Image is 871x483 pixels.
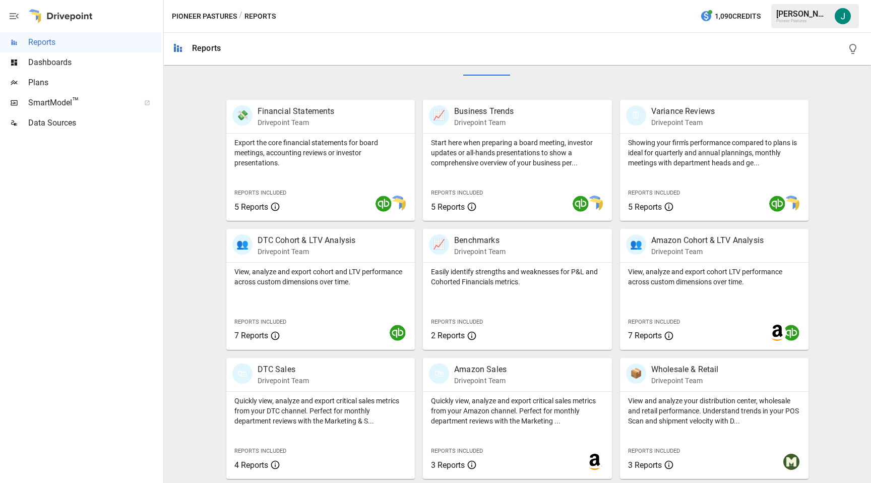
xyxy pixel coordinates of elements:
[431,319,483,325] span: Reports Included
[835,8,851,24] img: Jacob Brighton
[651,105,715,117] p: Variance Reviews
[573,196,589,212] img: quickbooks
[232,234,253,255] div: 👥
[72,95,79,108] span: ™
[628,396,801,426] p: View and analyze your distribution center, wholesale and retail performance. Understand trends in...
[769,196,785,212] img: quickbooks
[376,196,392,212] img: quickbooks
[172,10,237,23] button: Pioneer Pastures
[28,36,161,48] span: Reports
[28,56,161,69] span: Dashboards
[234,202,268,212] span: 5 Reports
[258,247,356,257] p: Drivepoint Team
[234,331,268,340] span: 7 Reports
[431,190,483,196] span: Reports Included
[454,105,514,117] p: Business Trends
[258,376,309,386] p: Drivepoint Team
[454,247,506,257] p: Drivepoint Team
[258,105,335,117] p: Financial Statements
[829,2,857,30] button: Jacob Brighton
[628,138,801,168] p: Showing your firm's performance compared to plans is ideal for quarterly and annual plannings, mo...
[628,331,662,340] span: 7 Reports
[431,448,483,454] span: Reports Included
[626,234,646,255] div: 👥
[429,105,449,126] div: 📈
[234,138,407,168] p: Export the core financial statements for board meetings, accounting reviews or investor presentat...
[628,460,662,470] span: 3 Reports
[232,364,253,384] div: 🛍
[429,234,449,255] div: 📈
[431,267,604,287] p: Easily identify strengths and weaknesses for P&L and Cohorted Financials metrics.
[628,319,680,325] span: Reports Included
[715,10,761,23] span: 1,090 Credits
[390,325,406,341] img: quickbooks
[696,7,765,26] button: 1,090Credits
[783,325,799,341] img: quickbooks
[776,19,829,23] div: Pioneer Pastures
[431,202,465,212] span: 5 Reports
[651,117,715,128] p: Drivepoint Team
[626,364,646,384] div: 📦
[431,138,604,168] p: Start here when preparing a board meeting, investor updates or all-hands presentations to show a ...
[628,267,801,287] p: View, analyze and export cohort LTV performance across custom dimensions over time.
[234,190,286,196] span: Reports Included
[783,196,799,212] img: smart model
[431,460,465,470] span: 3 Reports
[587,196,603,212] img: smart model
[28,97,133,109] span: SmartModel
[239,10,242,23] div: /
[429,364,449,384] div: 🛍
[628,448,680,454] span: Reports Included
[258,234,356,247] p: DTC Cohort & LTV Analysis
[454,117,514,128] p: Drivepoint Team
[390,196,406,212] img: smart model
[454,364,507,376] p: Amazon Sales
[28,77,161,89] span: Plans
[192,43,221,53] div: Reports
[783,454,799,470] img: muffindata
[258,364,309,376] p: DTC Sales
[232,105,253,126] div: 💸
[626,105,646,126] div: 🗓
[234,319,286,325] span: Reports Included
[454,376,507,386] p: Drivepoint Team
[651,234,764,247] p: Amazon Cohort & LTV Analysis
[234,396,407,426] p: Quickly view, analyze and export critical sales metrics from your DTC channel. Perfect for monthl...
[234,448,286,454] span: Reports Included
[454,234,506,247] p: Benchmarks
[651,247,764,257] p: Drivepoint Team
[431,331,465,340] span: 2 Reports
[28,117,161,129] span: Data Sources
[258,117,335,128] p: Drivepoint Team
[651,364,719,376] p: Wholesale & Retail
[628,190,680,196] span: Reports Included
[776,9,829,19] div: [PERSON_NAME]
[587,454,603,470] img: amazon
[651,376,719,386] p: Drivepoint Team
[769,325,785,341] img: amazon
[234,460,268,470] span: 4 Reports
[431,396,604,426] p: Quickly view, analyze and export critical sales metrics from your Amazon channel. Perfect for mon...
[234,267,407,287] p: View, analyze and export cohort and LTV performance across custom dimensions over time.
[628,202,662,212] span: 5 Reports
